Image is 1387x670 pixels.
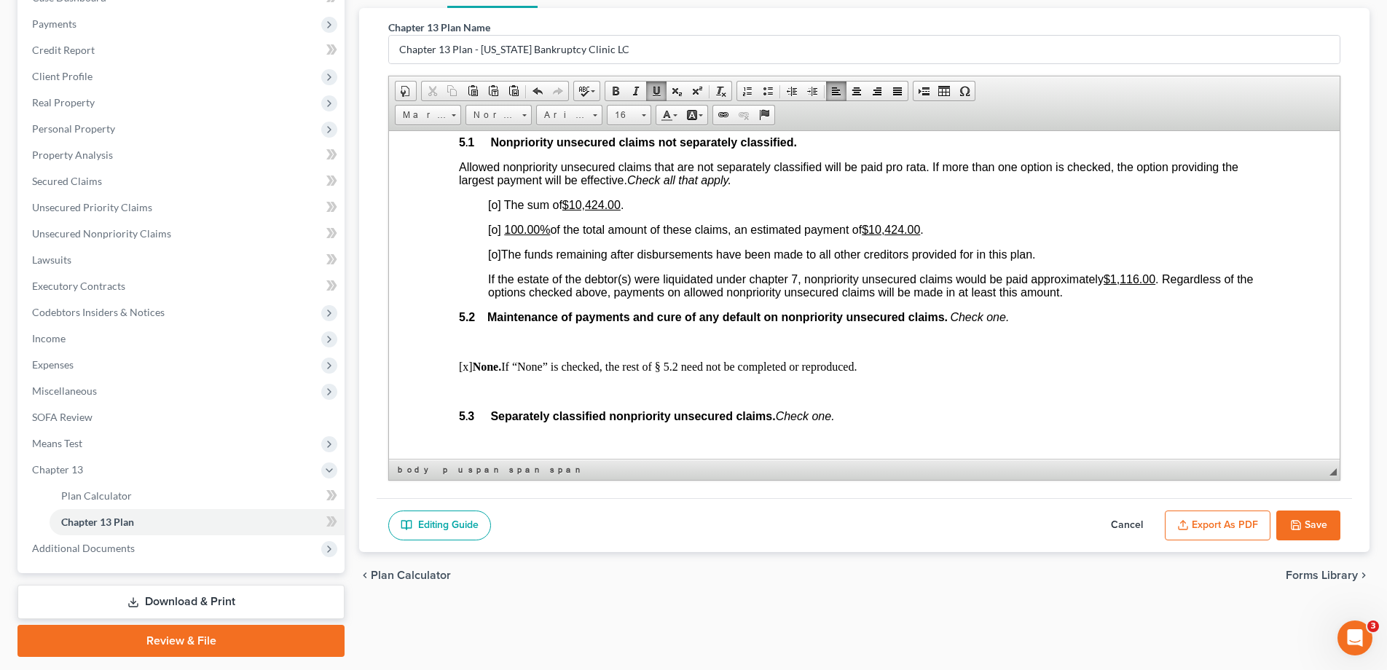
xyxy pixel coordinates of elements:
a: Normal [465,105,532,125]
a: Property Analysis [20,142,345,168]
span: Income [32,332,66,344]
button: Cancel [1095,511,1159,541]
span: Client Profile [32,70,93,82]
span: Unsecured Priority Claims [32,201,152,213]
a: Paste [463,82,483,100]
i: chevron_left [359,569,371,581]
a: Undo [527,82,548,100]
a: Plan Calculator [50,483,345,509]
a: Review & File [17,625,345,657]
strong: 5 [70,279,76,291]
span: Executory Contracts [32,280,125,292]
button: Export as PDF [1165,511,1270,541]
a: Paste as plain text [483,82,503,100]
span: Secured Claims [32,175,102,187]
a: 16 [607,105,651,125]
a: Executory Contracts [20,273,345,299]
a: Remove Format [711,82,731,100]
span: Real Property [32,96,95,109]
a: Table [934,82,954,100]
iframe: Intercom live chat [1337,620,1372,655]
span: Forms Library [1286,569,1358,581]
span: 3 [1367,620,1379,632]
span: Check one. [387,279,446,291]
label: Chapter 13 Plan Name [388,20,490,35]
span: Codebtors Insiders & Notices [32,306,165,318]
span: 16 [608,106,637,125]
a: Align Right [867,82,887,100]
span: Chapter 13 Plan [61,516,134,528]
a: Download & Print [17,585,345,619]
a: Unsecured Priority Claims [20,194,345,221]
a: Underline [646,82,667,100]
a: SOFA Review [20,404,345,430]
a: Decrease Indent [782,82,802,100]
a: Secured Claims [20,168,345,194]
a: span element [547,462,586,477]
a: Credit Report [20,37,345,63]
a: Paste from Word [503,82,524,100]
span: Normal [466,106,517,125]
span: Resize [1329,468,1337,476]
a: Copy [442,82,463,100]
span: Property Analysis [32,149,113,161]
span: Means Test [32,437,82,449]
a: body element [395,462,439,477]
a: Link [713,106,734,125]
span: Unsecured Nonpriority Claims [32,227,171,240]
button: chevron_left Plan Calculator [359,569,451,581]
a: Insert/Remove Bulleted List [758,82,778,100]
a: Unlink [734,106,754,125]
span: Plan Calculator [61,489,132,502]
button: Forms Library chevron_right [1286,569,1370,581]
a: Cut [422,82,442,100]
strong: . [76,281,79,291]
a: Lawsuits [20,247,345,273]
u: $1,116.00 [715,142,766,154]
i: chevron_right [1358,569,1370,581]
a: Chapter 13 Plan [50,509,345,535]
a: Insert/Remove Numbered List [737,82,758,100]
a: Justify [887,82,908,100]
span: Personal Property [32,122,115,135]
span: Payments [32,17,76,30]
strong: 5.2 [70,180,86,192]
span: Marker [396,106,447,125]
a: Redo [548,82,568,100]
a: Anchor [754,106,774,125]
a: Subscript [667,82,687,100]
a: Increase Indent [802,82,822,100]
a: Background Color [682,106,707,125]
a: span element [465,462,505,477]
a: Unsecured Nonpriority Claims [20,221,345,247]
p: [x] If “None” is checked, the rest of § 5.2 need not be completed or reproduced. [70,229,881,243]
span: Maintenance of payments and cure of any default on nonpriority unsecured claims. [98,180,559,192]
a: Spell Checker [574,82,600,100]
span: Credit Report [32,44,95,56]
span: SOFA Review [32,411,93,423]
a: span element [506,462,546,477]
input: Enter name... [389,36,1340,63]
a: u element [455,462,464,477]
span: 3 Separately classified nonpriority unsecured claims. [79,279,386,291]
a: Document Properties [396,82,416,100]
span: Miscellaneous [32,385,97,397]
a: Insert Special Character [954,82,975,100]
span: Expenses [32,358,74,371]
a: Center [846,82,867,100]
a: Align Left [826,82,846,100]
a: Superscript [687,82,707,100]
span: Chapter 13 [32,463,83,476]
button: Save [1276,511,1340,541]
